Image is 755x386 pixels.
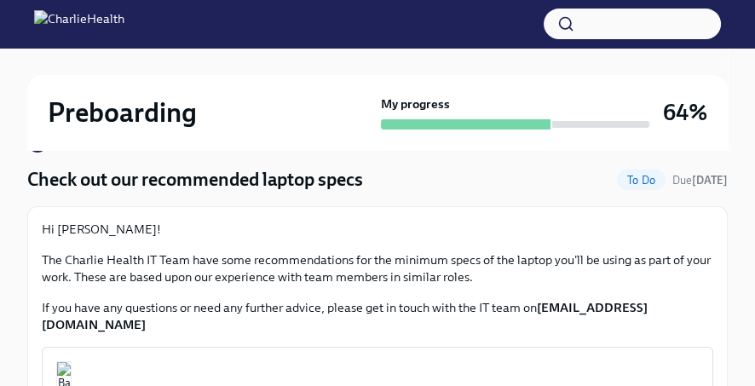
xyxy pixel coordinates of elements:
h2: Preboarding [48,95,197,130]
p: The Charlie Health IT Team have some recommendations for the minimum specs of the laptop you'll b... [42,251,713,285]
h3: 64% [663,97,707,128]
p: If you have any questions or need any further advice, please get in touch with the IT team on [42,299,713,333]
strong: My progress [381,95,450,112]
span: Due [672,174,728,187]
h4: Check out our recommended laptop specs [27,167,363,193]
p: Hi [PERSON_NAME]! [42,221,713,238]
span: To Do [617,174,666,187]
span: October 7th, 2025 07:00 [672,172,728,188]
img: CharlieHealth [34,10,124,37]
strong: [DATE] [692,174,728,187]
